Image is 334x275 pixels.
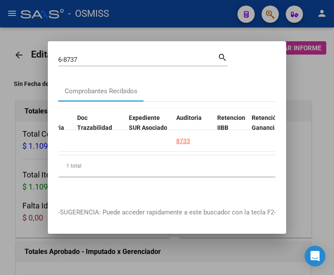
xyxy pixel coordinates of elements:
[176,114,202,121] span: Auditoria
[58,208,276,217] p: -SUGERENCIA: Puede acceder rapidamente a este buscador con la tecla F2-
[74,109,125,147] datatable-header-cell: Doc Trazabilidad
[217,114,245,131] span: Retencion IIBB
[58,155,276,177] div: 1 total
[125,109,173,147] datatable-header-cell: Expediente SUR Asociado
[218,52,228,62] mat-icon: search
[129,114,167,131] span: Expediente SUR Asociado
[77,114,112,131] span: Doc Trazabilidad
[305,246,325,266] div: Open Intercom Messenger
[176,136,190,146] div: 8733
[65,86,137,96] div: Comprobantes Recibidos
[214,109,248,147] datatable-header-cell: Retencion IIBB
[248,109,283,147] datatable-header-cell: Retención Ganancias
[252,114,281,131] span: Retención Ganancias
[173,109,214,147] datatable-header-cell: Auditoria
